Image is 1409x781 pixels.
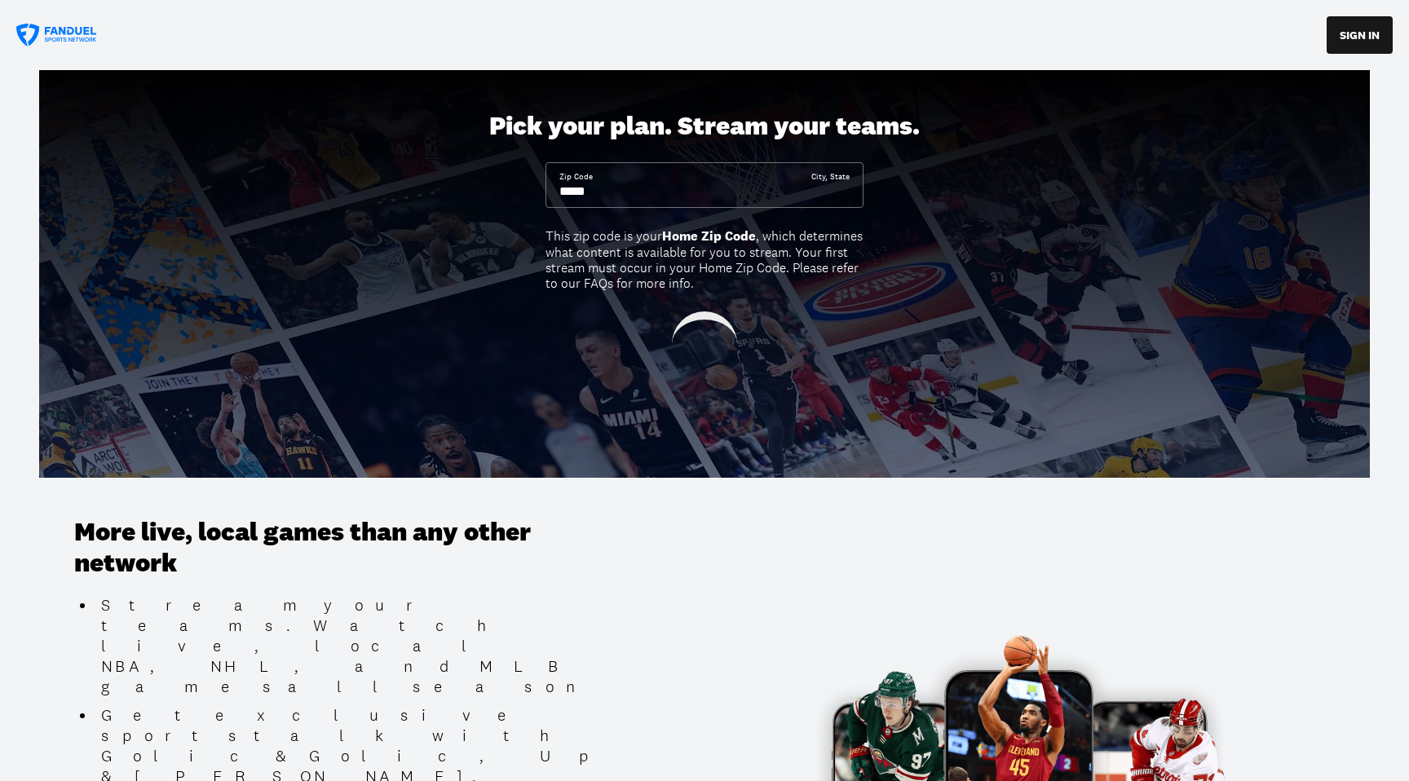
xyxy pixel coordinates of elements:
[811,171,850,183] div: City, State
[74,517,604,580] h3: More live, local games than any other network
[489,111,920,142] div: Pick your plan. Stream your teams.
[559,171,593,183] div: Zip Code
[662,227,756,245] b: Home Zip Code
[1327,16,1393,54] button: SIGN IN
[545,228,864,291] div: This zip code is your , which determines what content is available for you to stream. Your first ...
[95,595,604,697] li: Stream your teams. Watch live, local NBA, NHL, and MLB games all season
